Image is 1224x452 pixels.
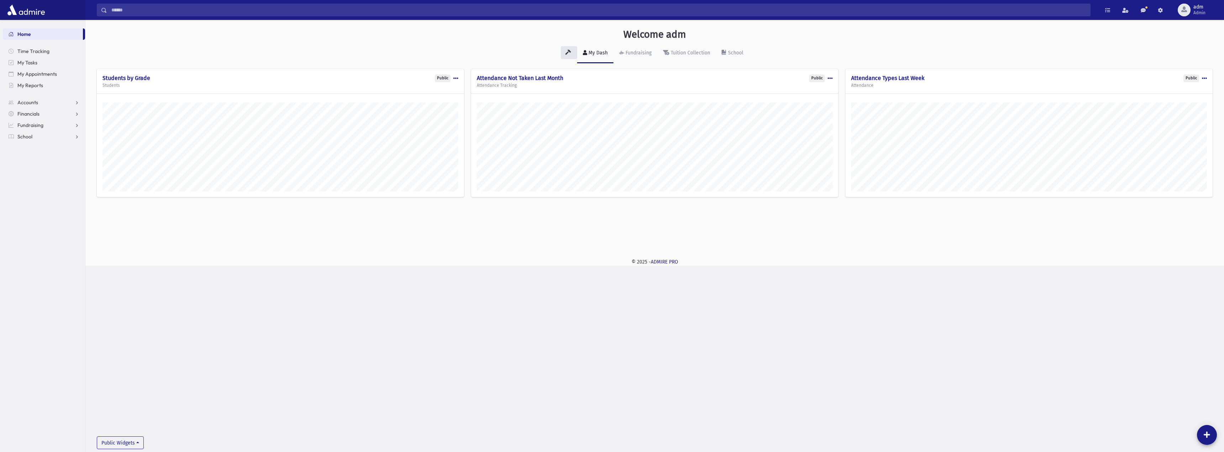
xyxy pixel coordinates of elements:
[3,119,85,131] a: Fundraising
[102,83,458,88] h5: Students
[17,122,43,128] span: Fundraising
[669,50,710,56] div: Tuition Collection
[657,43,716,63] a: Tuition Collection
[477,83,833,88] h5: Attendance Tracking
[851,83,1207,88] h5: Attendance
[17,111,39,117] span: Financials
[107,4,1090,16] input: Search
[477,75,833,81] h4: Attendance Not Taken Last Month
[716,43,749,63] a: School
[613,43,657,63] a: Fundraising
[809,75,825,82] div: Public
[17,99,38,106] span: Accounts
[727,50,743,56] div: School
[3,97,85,108] a: Accounts
[102,75,458,81] h4: Students by Grade
[3,57,85,68] a: My Tasks
[851,75,1207,81] h4: Attendance Types Last Week
[17,48,49,54] span: Time Tracking
[17,59,37,66] span: My Tasks
[3,28,83,40] a: Home
[17,82,43,89] span: My Reports
[17,71,57,77] span: My Appointments
[577,43,613,63] a: My Dash
[435,75,450,82] div: Public
[1193,10,1205,16] span: Admin
[1193,4,1205,10] span: adm
[6,3,47,17] img: AdmirePro
[97,436,144,449] button: Public Widgets
[624,50,651,56] div: Fundraising
[3,46,85,57] a: Time Tracking
[1183,75,1199,82] div: Public
[623,28,686,41] h3: Welcome adm
[3,68,85,80] a: My Appointments
[651,259,678,265] a: ADMIRE PRO
[17,133,32,140] span: School
[587,50,608,56] div: My Dash
[97,258,1213,266] div: © 2025 -
[3,80,85,91] a: My Reports
[17,31,31,37] span: Home
[3,131,85,142] a: School
[3,108,85,119] a: Financials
